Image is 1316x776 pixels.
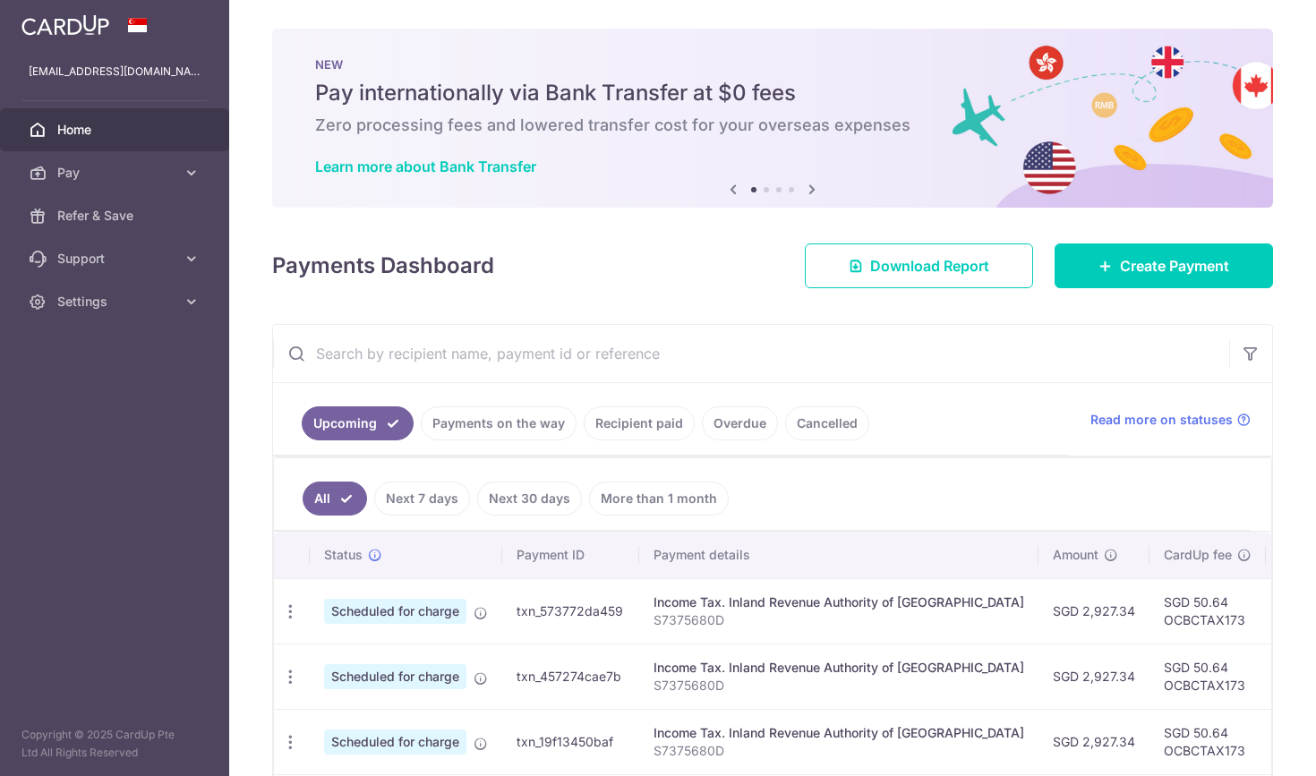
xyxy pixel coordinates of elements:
[1149,709,1266,774] td: SGD 50.64 OCBCTAX173
[502,644,639,709] td: txn_457274cae7b
[1120,255,1229,277] span: Create Payment
[29,63,201,81] p: [EMAIL_ADDRESS][DOMAIN_NAME]
[273,325,1229,382] input: Search by recipient name, payment id or reference
[870,255,989,277] span: Download Report
[21,14,109,36] img: CardUp
[502,709,639,774] td: txn_19f13450baf
[1053,546,1098,564] span: Amount
[1055,243,1273,288] a: Create Payment
[421,406,577,440] a: Payments on the way
[1038,709,1149,774] td: SGD 2,927.34
[374,482,470,516] a: Next 7 days
[1038,578,1149,644] td: SGD 2,927.34
[1090,411,1251,429] a: Read more on statuses
[654,677,1024,695] p: S7375680D
[57,250,175,268] span: Support
[315,57,1230,72] p: NEW
[654,724,1024,742] div: Income Tax. Inland Revenue Authority of [GEOGRAPHIC_DATA]
[654,593,1024,611] div: Income Tax. Inland Revenue Authority of [GEOGRAPHIC_DATA]
[324,599,466,624] span: Scheduled for charge
[654,659,1024,677] div: Income Tax. Inland Revenue Authority of [GEOGRAPHIC_DATA]
[303,482,367,516] a: All
[1090,411,1233,429] span: Read more on statuses
[1038,644,1149,709] td: SGD 2,927.34
[654,742,1024,760] p: S7375680D
[502,532,639,578] th: Payment ID
[57,207,175,225] span: Refer & Save
[324,664,466,689] span: Scheduled for charge
[1164,546,1232,564] span: CardUp fee
[785,406,869,440] a: Cancelled
[324,546,363,564] span: Status
[57,293,175,311] span: Settings
[584,406,695,440] a: Recipient paid
[654,611,1024,629] p: S7375680D
[315,79,1230,107] h5: Pay internationally via Bank Transfer at $0 fees
[1149,644,1266,709] td: SGD 50.64 OCBCTAX173
[702,406,778,440] a: Overdue
[502,578,639,644] td: txn_573772da459
[57,164,175,182] span: Pay
[1149,578,1266,644] td: SGD 50.64 OCBCTAX173
[57,121,175,139] span: Home
[805,243,1033,288] a: Download Report
[315,115,1230,136] h6: Zero processing fees and lowered transfer cost for your overseas expenses
[302,406,414,440] a: Upcoming
[477,482,582,516] a: Next 30 days
[639,532,1038,578] th: Payment details
[272,29,1273,208] img: Bank transfer banner
[589,482,729,516] a: More than 1 month
[324,729,466,755] span: Scheduled for charge
[315,158,536,175] a: Learn more about Bank Transfer
[272,250,494,282] h4: Payments Dashboard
